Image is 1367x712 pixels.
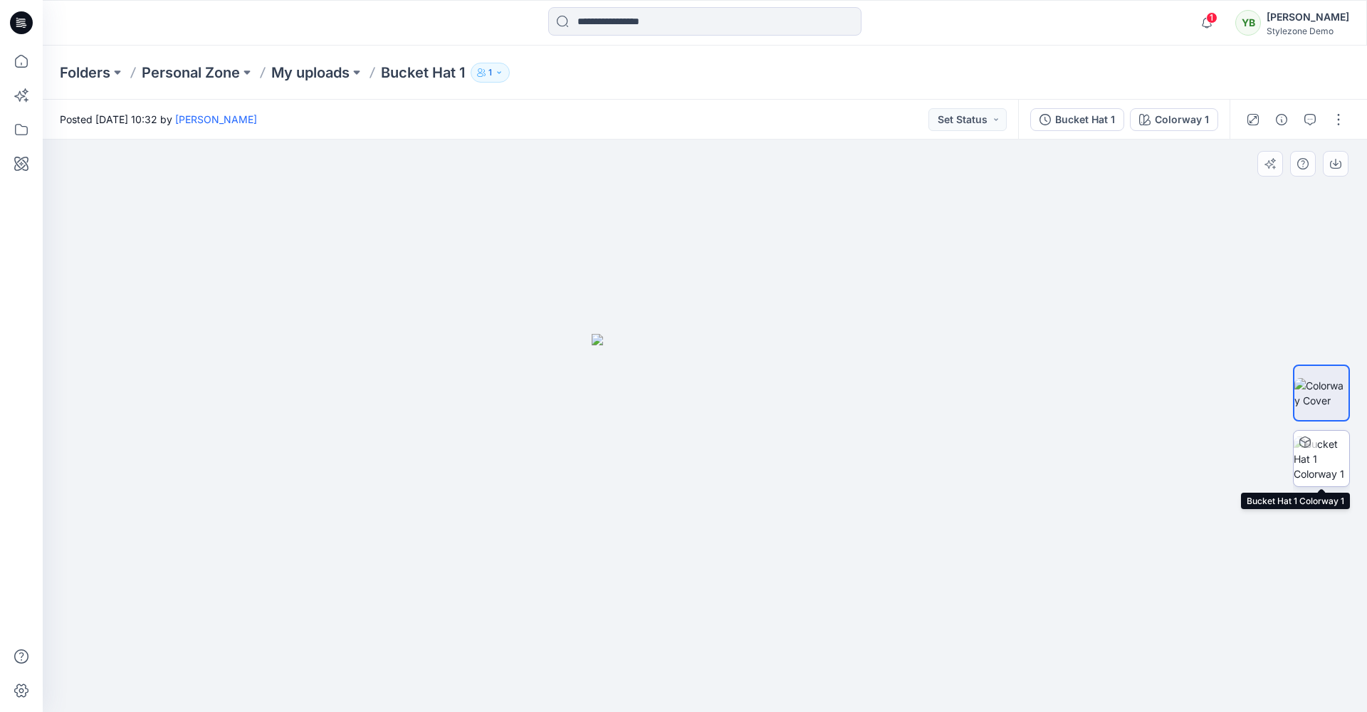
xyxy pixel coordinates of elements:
span: 1 [1206,12,1217,23]
p: Bucket Hat 1 [381,63,465,83]
a: [PERSON_NAME] [175,113,257,125]
p: 1 [488,65,492,80]
img: Bucket Hat 1 Colorway 1 [1294,436,1349,481]
div: Bucket Hat 1 [1055,112,1115,127]
span: Posted [DATE] 10:32 by [60,112,257,127]
img: eyJhbGciOiJIUzI1NiIsImtpZCI6IjAiLCJzbHQiOiJzZXMiLCJ0eXAiOiJKV1QifQ.eyJkYXRhIjp7InR5cGUiOiJzdG9yYW... [592,334,818,712]
div: Colorway 1 [1155,112,1209,127]
button: Bucket Hat 1 [1030,108,1124,131]
button: 1 [471,63,510,83]
div: YB [1235,10,1261,36]
button: Colorway 1 [1130,108,1218,131]
img: Colorway Cover [1294,378,1348,408]
button: Details [1270,108,1293,131]
a: My uploads [271,63,350,83]
div: Stylezone Demo [1267,26,1349,36]
a: Personal Zone [142,63,240,83]
a: Folders [60,63,110,83]
div: [PERSON_NAME] [1267,9,1349,26]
